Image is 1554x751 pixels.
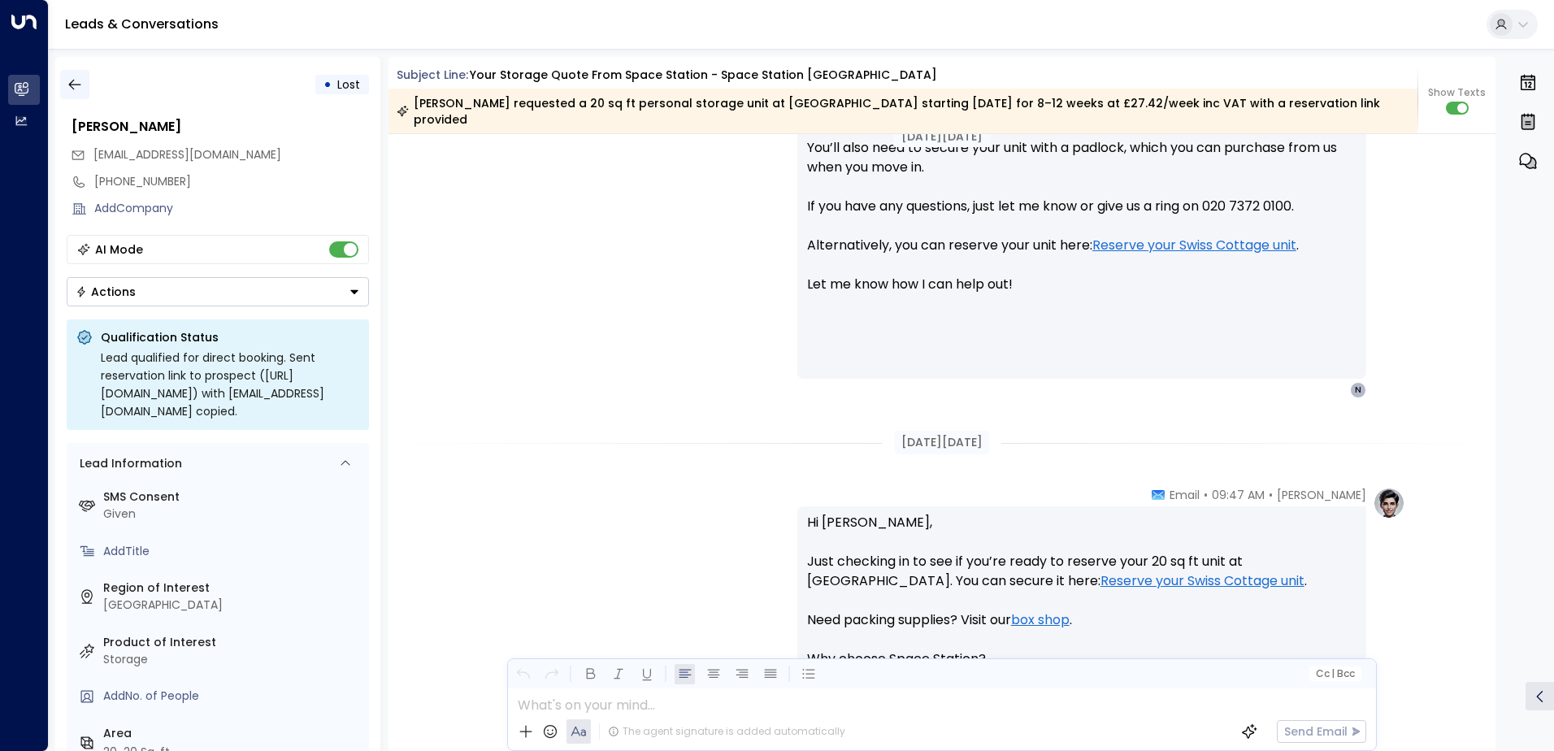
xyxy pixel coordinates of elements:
[93,146,281,163] span: [EMAIL_ADDRESS][DOMAIN_NAME]
[94,173,369,190] div: [PHONE_NUMBER]
[72,117,369,137] div: [PERSON_NAME]
[337,76,360,93] span: Lost
[65,15,219,33] a: Leads & Conversations
[323,70,332,99] div: •
[1212,487,1265,503] span: 09:47 AM
[93,146,281,163] span: njlucas@gmail.com
[1170,487,1200,503] span: Email
[103,651,362,668] div: Storage
[1315,668,1354,679] span: Cc Bcc
[397,67,468,83] span: Subject Line:
[1269,487,1273,503] span: •
[470,67,937,84] div: Your storage quote from Space Station - Space Station [GEOGRAPHIC_DATA]
[95,241,143,258] div: AI Mode
[1011,610,1070,630] a: box shop
[101,329,359,345] p: Qualification Status
[74,455,182,472] div: Lead Information
[101,349,359,420] div: Lead qualified for direct booking. Sent reservation link to prospect ([URL][DOMAIN_NAME]) with [E...
[1373,487,1405,519] img: profile-logo.png
[103,688,362,705] div: AddNo. of People
[1428,85,1486,100] span: Show Texts
[103,634,362,651] label: Product of Interest
[1092,236,1296,255] a: Reserve your Swiss Cottage unit
[1204,487,1208,503] span: •
[893,126,991,147] div: [DATE][DATE]
[103,488,362,506] label: SMS Consent
[513,664,533,684] button: Undo
[67,277,369,306] div: Button group with a nested menu
[103,543,362,560] div: AddTitle
[541,664,562,684] button: Redo
[94,200,369,217] div: AddCompany
[67,277,369,306] button: Actions
[103,506,362,523] div: Given
[103,725,362,742] label: Area
[1331,668,1335,679] span: |
[103,580,362,597] label: Region of Interest
[76,284,136,299] div: Actions
[397,95,1409,128] div: [PERSON_NAME] requested a 20 sq ft personal storage unit at [GEOGRAPHIC_DATA] starting [DATE] for...
[895,431,989,454] div: [DATE][DATE]
[1309,666,1361,682] button: Cc|Bcc
[1100,571,1304,591] a: Reserve your Swiss Cottage unit
[1277,487,1366,503] span: [PERSON_NAME]
[608,724,845,739] div: The agent signature is added automatically
[103,597,362,614] div: [GEOGRAPHIC_DATA]
[1350,382,1366,398] div: N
